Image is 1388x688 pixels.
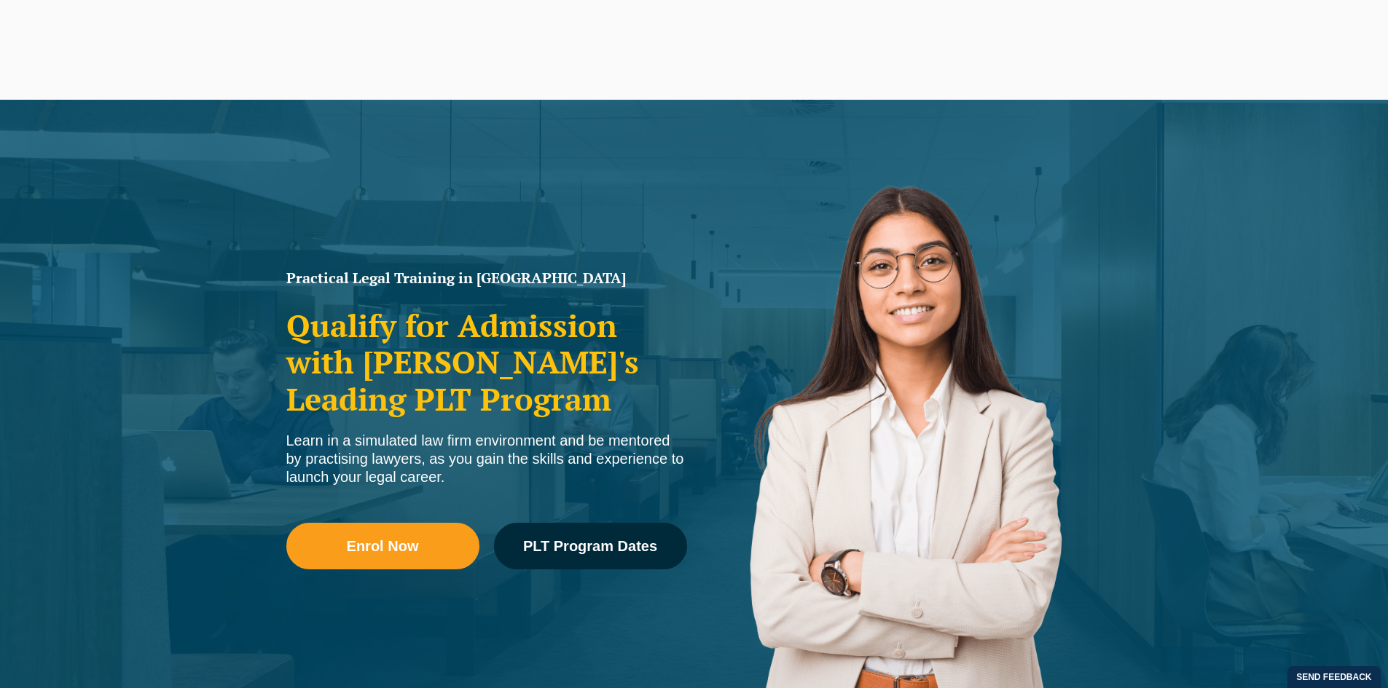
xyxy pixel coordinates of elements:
[286,523,479,569] a: Enrol Now
[286,432,687,486] div: Learn in a simulated law firm environment and be mentored by practising lawyers, as you gain the ...
[286,307,687,417] h2: Qualify for Admission with [PERSON_NAME]'s Leading PLT Program
[286,271,687,285] h1: Practical Legal Training in [GEOGRAPHIC_DATA]
[494,523,687,569] a: PLT Program Dates
[523,539,657,553] span: PLT Program Dates
[347,539,419,553] span: Enrol Now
